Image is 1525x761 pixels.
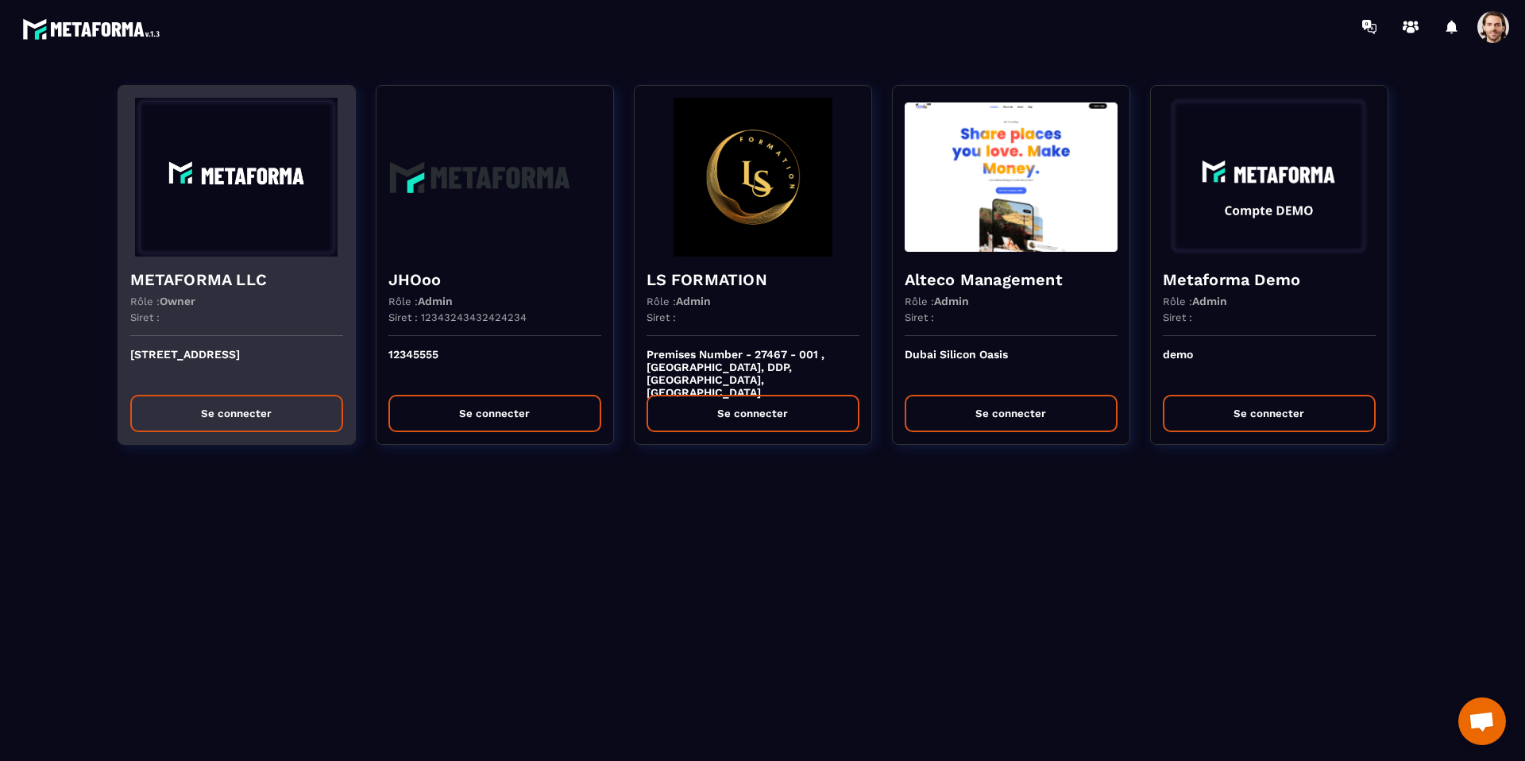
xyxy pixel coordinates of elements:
button: Se connecter [388,395,601,432]
p: Rôle : [647,295,711,307]
p: Siret : [130,311,160,323]
p: Rôle : [905,295,969,307]
p: Siret : [905,311,934,323]
span: Admin [934,295,969,307]
p: Premises Number - 27467 - 001 , [GEOGRAPHIC_DATA], DDP, [GEOGRAPHIC_DATA], [GEOGRAPHIC_DATA] [647,348,859,383]
p: Rôle : [388,295,453,307]
p: Siret : [1163,311,1192,323]
img: funnel-background [905,98,1118,257]
img: funnel-background [647,98,859,257]
button: Se connecter [905,395,1118,432]
p: Dubai Silicon Oasis [905,348,1118,383]
span: Admin [676,295,711,307]
button: Se connecter [647,395,859,432]
span: Admin [418,295,453,307]
h4: LS FORMATION [647,268,859,291]
img: logo [22,14,165,44]
p: demo [1163,348,1376,383]
span: Admin [1192,295,1227,307]
h4: Alteco Management [905,268,1118,291]
h4: METAFORMA LLC [130,268,343,291]
p: Rôle : [130,295,195,307]
span: Owner [160,295,195,307]
h4: JHOoo [388,268,601,291]
p: Siret : 12343243432424234 [388,311,527,323]
button: Se connecter [1163,395,1376,432]
p: Siret : [647,311,676,323]
img: funnel-background [130,98,343,257]
img: funnel-background [388,98,601,257]
p: 12345555 [388,348,601,383]
h4: Metaforma Demo [1163,268,1376,291]
p: [STREET_ADDRESS] [130,348,343,383]
img: funnel-background [1163,98,1376,257]
button: Se connecter [130,395,343,432]
div: Ouvrir le chat [1458,697,1506,745]
p: Rôle : [1163,295,1227,307]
